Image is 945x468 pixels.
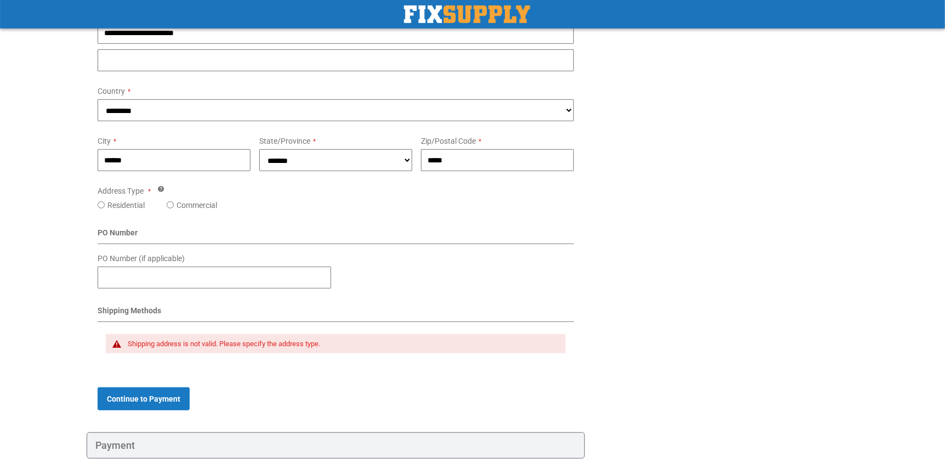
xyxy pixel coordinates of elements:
span: PO Number (if applicable) [98,254,185,263]
label: Commercial [177,200,217,211]
div: Shipping address is not valid. Please specify the address type. [128,340,555,348]
span: Address Type [98,187,144,195]
span: Continue to Payment [107,394,180,403]
div: PO Number [98,227,574,244]
span: Zip/Postal Code [421,137,476,145]
div: Payment [87,432,585,459]
span: Country [98,87,125,95]
img: Fix Industrial Supply [404,5,530,23]
button: Continue to Payment [98,387,190,410]
div: Shipping Methods [98,305,574,322]
label: Residential [107,200,145,211]
span: City [98,137,111,145]
span: State/Province [259,137,310,145]
a: store logo [404,5,530,23]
